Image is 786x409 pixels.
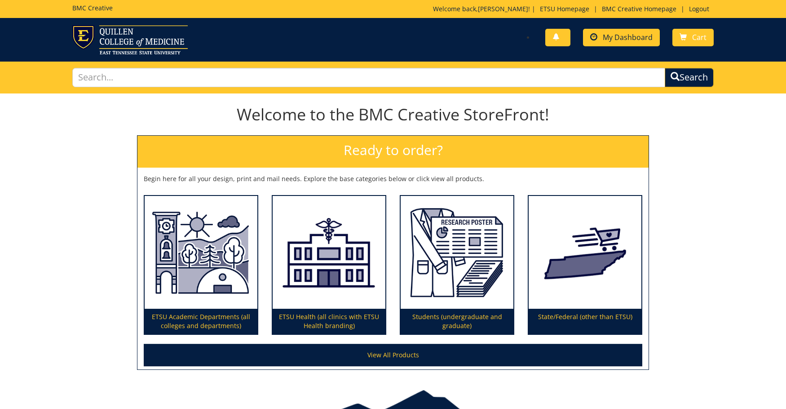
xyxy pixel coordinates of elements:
img: Students (undergraduate and graduate) [401,196,513,309]
p: Students (undergraduate and graduate) [401,309,513,334]
a: [PERSON_NAME] [478,4,528,13]
a: My Dashboard [583,29,660,46]
p: State/Federal (other than ETSU) [529,309,641,334]
p: Welcome back, ! | | | [433,4,714,13]
img: ETSU Health (all clinics with ETSU Health branding) [273,196,385,309]
a: ETSU Homepage [535,4,594,13]
img: ETSU Academic Departments (all colleges and departments) [145,196,257,309]
p: Begin here for all your design, print and mail needs. Explore the base categories below or click ... [144,174,642,183]
a: Cart [672,29,714,46]
a: State/Federal (other than ETSU) [529,196,641,334]
a: ETSU Academic Departments (all colleges and departments) [145,196,257,334]
a: Logout [684,4,714,13]
h1: Welcome to the BMC Creative StoreFront! [137,106,649,124]
a: View All Products [144,344,642,366]
h2: Ready to order? [137,136,649,168]
p: ETSU Academic Departments (all colleges and departments) [145,309,257,334]
a: Students (undergraduate and graduate) [401,196,513,334]
button: Search [665,68,714,87]
img: ETSU logo [72,25,188,54]
span: Cart [692,32,707,42]
span: My Dashboard [603,32,653,42]
img: State/Federal (other than ETSU) [529,196,641,309]
input: Search... [72,68,665,87]
a: ETSU Health (all clinics with ETSU Health branding) [273,196,385,334]
a: BMC Creative Homepage [597,4,681,13]
h5: BMC Creative [72,4,113,11]
p: ETSU Health (all clinics with ETSU Health branding) [273,309,385,334]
